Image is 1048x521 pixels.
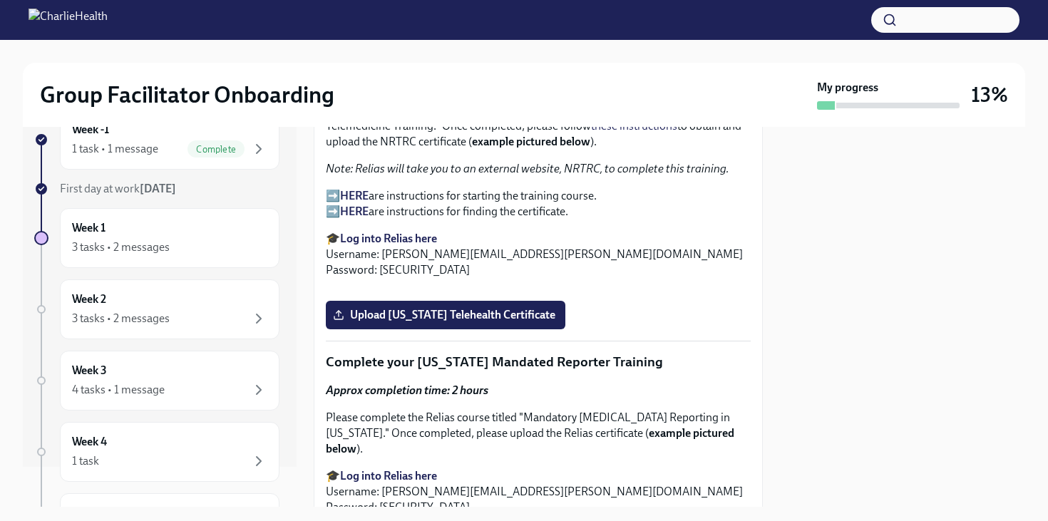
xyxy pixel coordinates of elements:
[326,426,734,455] strong: example pictured below
[34,422,279,482] a: Week 41 task
[34,208,279,268] a: Week 13 tasks • 2 messages
[187,144,245,155] span: Complete
[72,382,165,398] div: 4 tasks • 1 message
[326,301,565,329] label: Upload [US_STATE] Telehealth Certificate
[72,141,158,157] div: 1 task • 1 message
[340,205,369,218] a: HERE
[971,82,1008,108] h3: 13%
[34,351,279,411] a: Week 34 tasks • 1 message
[326,231,751,278] p: 🎓 Username: [PERSON_NAME][EMAIL_ADDRESS][PERSON_NAME][DOMAIN_NAME] Password: [SECURITY_DATA]
[34,110,279,170] a: Week -11 task • 1 messageComplete
[336,308,555,322] span: Upload [US_STATE] Telehealth Certificate
[340,232,437,245] a: Log into Relias here
[60,182,176,195] span: First day at work
[34,279,279,339] a: Week 23 tasks • 2 messages
[72,363,107,378] h6: Week 3
[72,453,99,469] div: 1 task
[326,188,751,220] p: ➡️ are instructions for starting the training course. ➡️ are instructions for finding the certifi...
[326,383,488,397] strong: Approx completion time: 2 hours
[326,162,729,175] em: Note: Relias will take you to an external website, NRTRC, to complete this training.
[72,292,106,307] h6: Week 2
[326,410,751,457] p: Please complete the Relias course titled "Mandatory [MEDICAL_DATA] Reporting in [US_STATE]." Once...
[326,353,751,371] p: Complete your [US_STATE] Mandated Reporter Training
[817,80,878,96] strong: My progress
[72,434,107,450] h6: Week 4
[34,181,279,197] a: First day at work[DATE]
[72,220,106,236] h6: Week 1
[72,239,170,255] div: 3 tasks • 2 messages
[340,469,437,483] a: Log into Relias here
[140,182,176,195] strong: [DATE]
[72,311,170,326] div: 3 tasks • 2 messages
[340,189,369,202] a: HERE
[72,122,109,138] h6: Week -1
[72,505,107,521] h6: Week 5
[40,81,334,109] h2: Group Facilitator Onboarding
[29,9,108,31] img: CharlieHealth
[472,135,590,148] strong: example pictured below
[326,468,751,515] p: 🎓 Username: [PERSON_NAME][EMAIL_ADDRESS][PERSON_NAME][DOMAIN_NAME] Password: [SECURITY_DATA]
